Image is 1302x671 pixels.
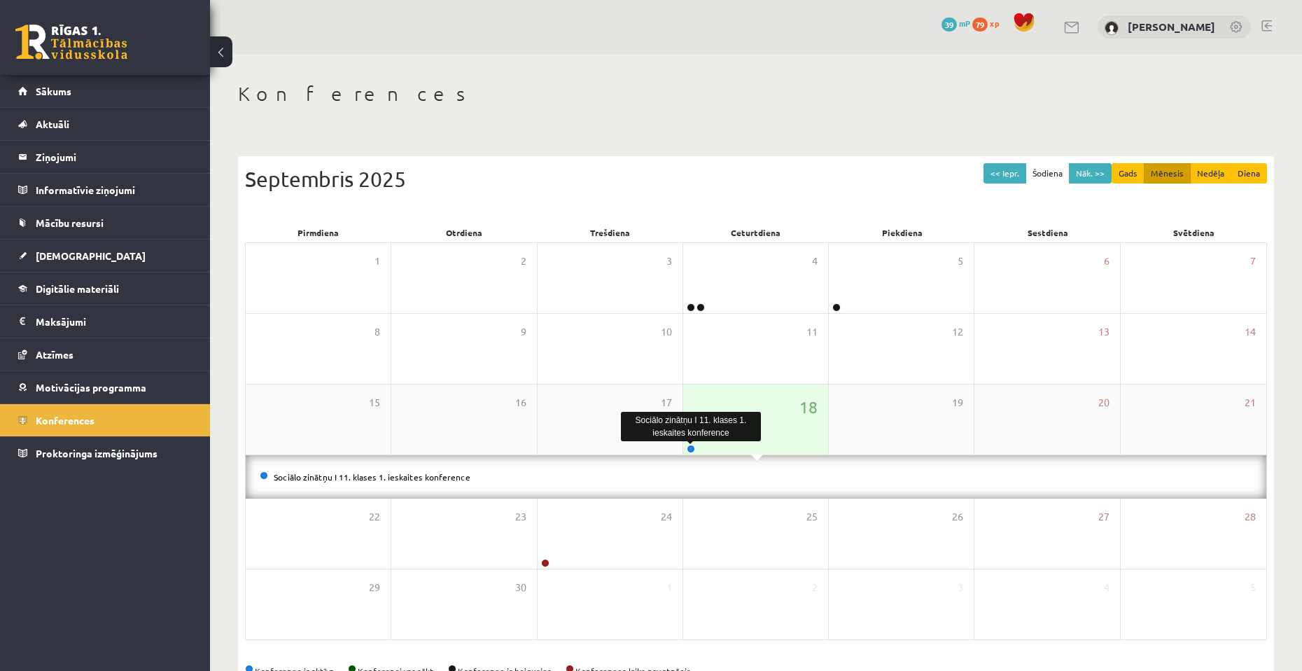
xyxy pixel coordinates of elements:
img: Kristaps Zomerfelds [1105,21,1119,35]
a: 39 mP [941,18,970,29]
a: Konferences [18,404,192,436]
a: Aktuāli [18,108,192,140]
div: Sestdiena [975,223,1121,242]
span: Sākums [36,85,71,97]
span: Digitālie materiāli [36,282,119,295]
span: 7 [1250,254,1256,269]
span: 5 [1250,580,1256,595]
a: Proktoringa izmēģinājums [18,437,192,469]
span: mP [959,18,970,29]
a: 79 xp [972,18,1006,29]
span: 3 [958,580,963,595]
div: Pirmdiena [245,223,391,242]
span: 39 [941,18,957,32]
span: 6 [1104,254,1109,269]
div: Ceturtdiena [683,223,829,242]
button: Šodiena [1025,163,1070,184]
span: xp [990,18,999,29]
legend: Informatīvie ziņojumi [36,174,192,206]
span: 10 [661,324,672,340]
div: Piekdiena [829,223,975,242]
span: 1 [666,580,672,595]
span: 29 [369,580,380,595]
span: 21 [1245,395,1256,410]
span: Motivācijas programma [36,381,146,394]
div: Sociālo zinātņu I 11. klases 1. ieskaites konference [621,412,761,441]
a: Mācību resursi [18,207,192,239]
a: Sociālo zinātņu I 11. klases 1. ieskaites konference [274,471,470,483]
span: Atzīmes [36,348,73,361]
span: Aktuāli [36,118,69,130]
div: Svētdiena [1121,223,1267,242]
a: Rīgas 1. Tālmācības vidusskola [15,25,127,60]
div: Otrdiena [391,223,538,242]
span: 25 [806,509,818,525]
span: 2 [521,254,526,269]
a: Informatīvie ziņojumi [18,174,192,206]
div: Trešdiena [537,223,683,242]
a: Atzīmes [18,338,192,371]
span: 11 [806,324,818,340]
a: [PERSON_NAME] [1128,20,1215,34]
span: 18 [799,395,818,419]
button: Gads [1112,163,1144,184]
span: 2 [812,580,818,595]
span: 30 [515,580,526,595]
span: 28 [1245,509,1256,525]
button: Diena [1231,163,1267,184]
a: Ziņojumi [18,141,192,173]
a: Maksājumi [18,305,192,338]
span: 24 [661,509,672,525]
div: Septembris 2025 [245,163,1267,195]
span: 4 [1104,580,1109,595]
span: 13 [1098,324,1109,340]
span: 5 [958,254,963,269]
span: 79 [972,18,988,32]
span: Mācību resursi [36,216,104,229]
a: Digitālie materiāli [18,272,192,305]
span: 14 [1245,324,1256,340]
button: Nedēļa [1190,163,1231,184]
span: 22 [369,509,380,525]
span: 8 [374,324,380,340]
a: Motivācijas programma [18,371,192,403]
a: Sākums [18,75,192,107]
span: 23 [515,509,526,525]
button: Nāk. >> [1069,163,1112,184]
button: Mēnesis [1144,163,1191,184]
span: Konferences [36,414,94,427]
legend: Ziņojumi [36,141,192,173]
legend: Maksājumi [36,305,192,338]
span: 4 [812,254,818,269]
button: << Iepr. [983,163,1026,184]
span: 17 [661,395,672,410]
a: [DEMOGRAPHIC_DATA] [18,240,192,272]
span: 9 [521,324,526,340]
span: 12 [952,324,963,340]
span: 1 [374,254,380,269]
span: Proktoringa izmēģinājums [36,447,157,459]
span: 20 [1098,395,1109,410]
span: 19 [952,395,963,410]
span: [DEMOGRAPHIC_DATA] [36,249,146,262]
span: 27 [1098,509,1109,525]
span: 3 [666,254,672,269]
span: 26 [952,509,963,525]
h1: Konferences [238,82,1274,106]
span: 15 [369,395,380,410]
span: 16 [515,395,526,410]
